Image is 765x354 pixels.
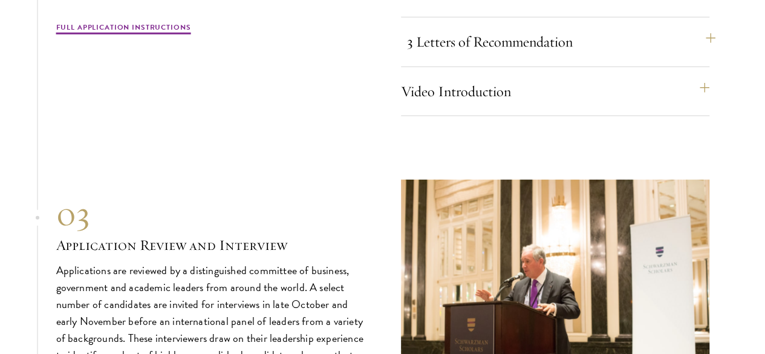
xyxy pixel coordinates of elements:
div: 03 [56,192,365,235]
h3: Application Review and Interview [56,235,365,255]
a: Full Application Instructions [56,22,191,36]
button: Video Introduction [401,77,709,106]
button: 3 Letters of Recommendation [407,27,715,56]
